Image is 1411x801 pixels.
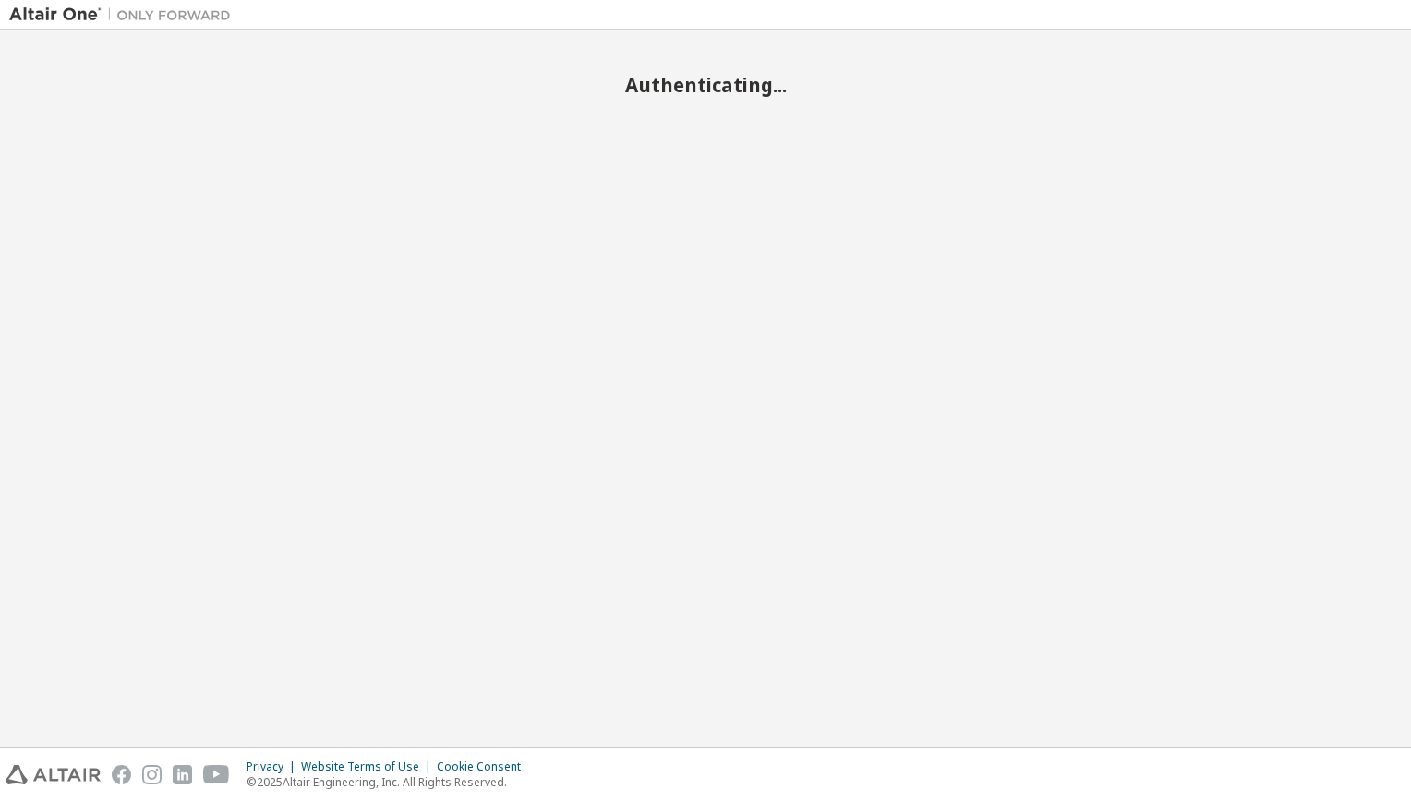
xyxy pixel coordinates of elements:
img: altair_logo.svg [6,765,101,784]
p: © 2025 Altair Engineering, Inc. All Rights Reserved. [247,774,532,790]
h2: Authenticating... [9,73,1402,97]
div: Privacy [247,759,301,774]
img: Altair One [9,6,240,24]
img: youtube.svg [203,765,230,784]
img: facebook.svg [112,765,131,784]
img: instagram.svg [142,765,162,784]
div: Website Terms of Use [301,759,437,774]
img: linkedin.svg [173,765,192,784]
div: Cookie Consent [437,759,532,774]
